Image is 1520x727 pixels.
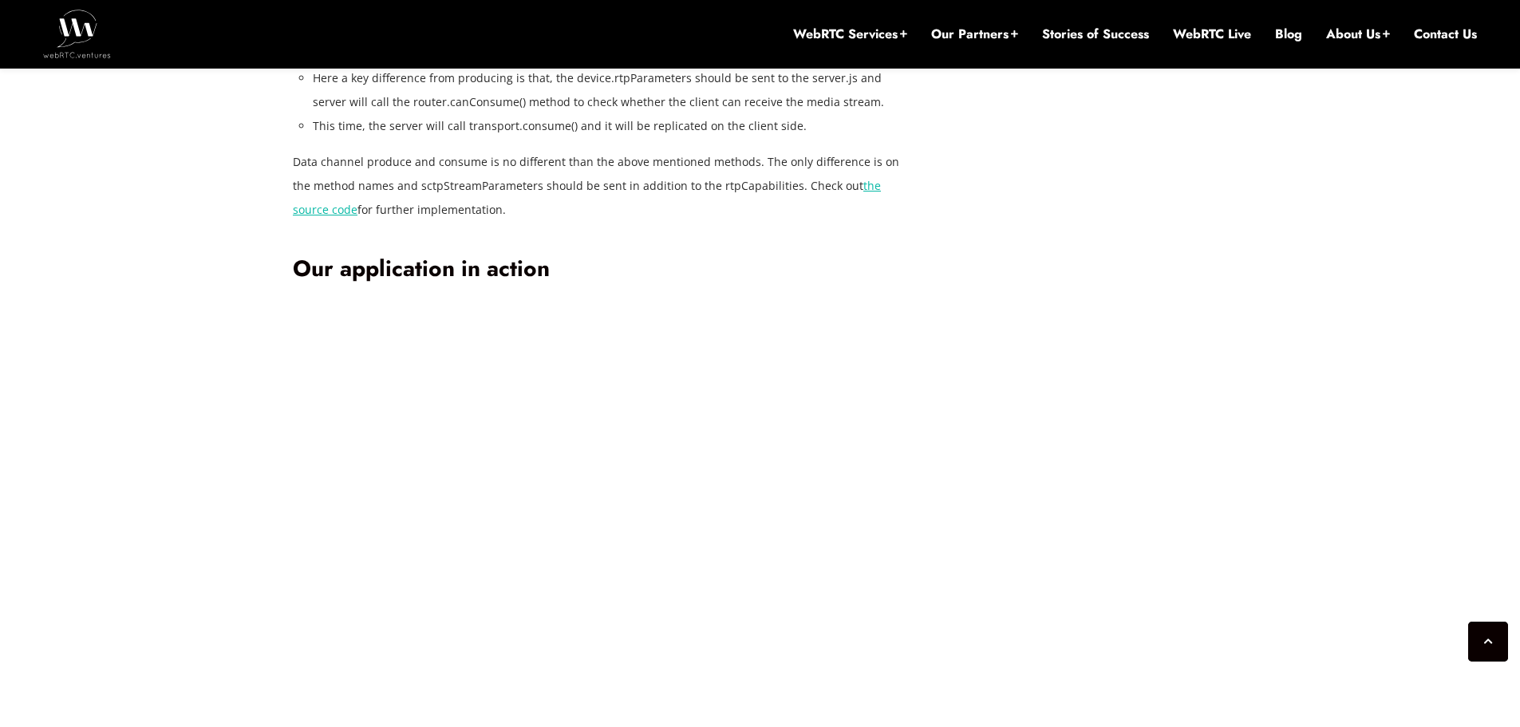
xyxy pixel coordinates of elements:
a: About Us [1326,26,1390,43]
li: Here a key difference from producing is that, the device.rtpParameters should be sent to the serv... [313,66,907,114]
a: WebRTC Services [793,26,907,43]
a: Contact Us [1414,26,1477,43]
h2: Our application in action [293,255,907,283]
p: Data channel produce and consume is no different than the above mentioned methods. The only diffe... [293,150,907,222]
li: This time, the server will call transport.consume() and it will be replicated on the client side. [313,114,907,138]
img: WebRTC.ventures [43,10,111,57]
a: Blog [1275,26,1302,43]
a: WebRTC Live [1173,26,1251,43]
a: Stories of Success [1042,26,1149,43]
a: Our Partners [931,26,1018,43]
